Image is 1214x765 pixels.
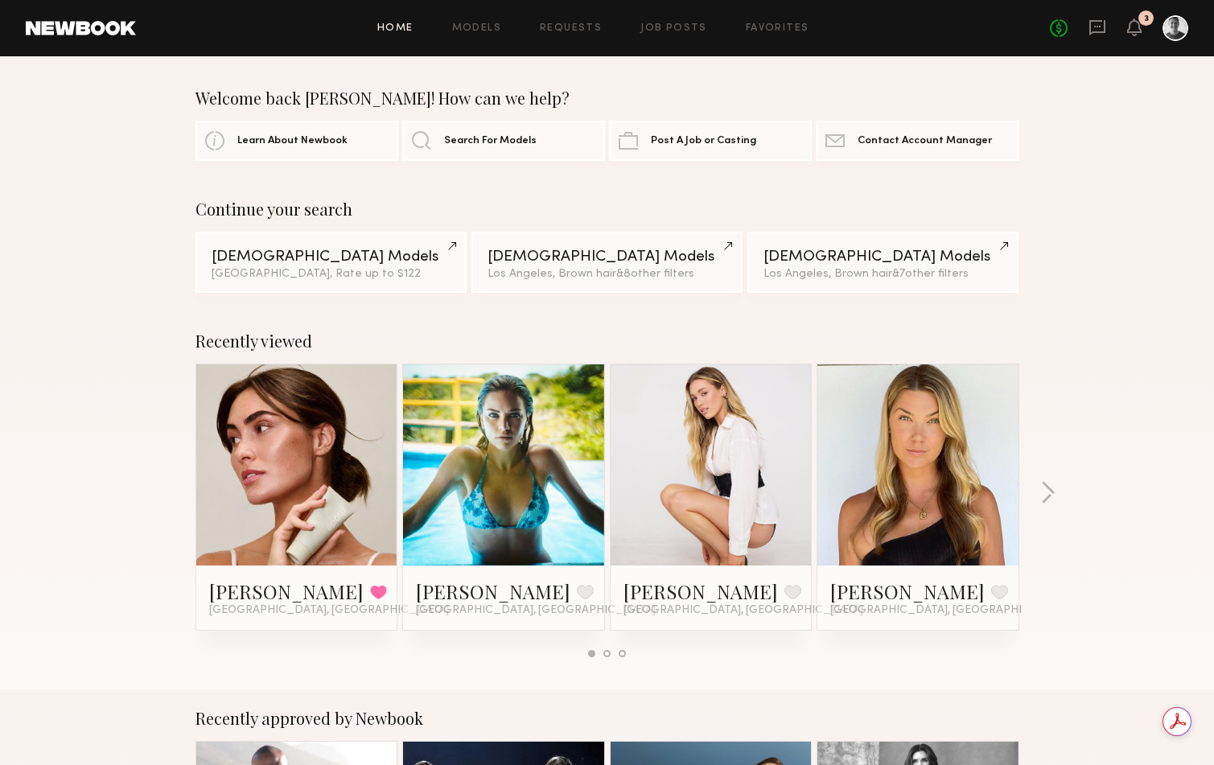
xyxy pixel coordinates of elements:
[444,136,537,146] span: Search For Models
[212,269,451,280] div: [GEOGRAPHIC_DATA], Rate up to $122
[763,249,1002,265] div: [DEMOGRAPHIC_DATA] Models
[747,232,1019,293] a: [DEMOGRAPHIC_DATA] ModelsLos Angeles, Brown hair&7other filters
[746,23,809,34] a: Favorites
[471,232,743,293] a: [DEMOGRAPHIC_DATA] ModelsLos Angeles, Brown hair&8other filters
[651,136,756,146] span: Post A Job or Casting
[640,23,707,34] a: Job Posts
[830,578,985,604] a: [PERSON_NAME]
[237,136,348,146] span: Learn About Newbook
[858,136,992,146] span: Contact Account Manager
[195,199,1019,219] div: Continue your search
[623,578,778,604] a: [PERSON_NAME]
[1144,14,1149,23] div: 3
[195,121,398,161] a: Learn About Newbook
[623,604,863,617] span: [GEOGRAPHIC_DATA], [GEOGRAPHIC_DATA]
[452,23,501,34] a: Models
[609,121,812,161] a: Post A Job or Casting
[195,232,467,293] a: [DEMOGRAPHIC_DATA] Models[GEOGRAPHIC_DATA], Rate up to $122
[416,578,570,604] a: [PERSON_NAME]
[816,121,1019,161] a: Contact Account Manager
[195,709,1019,728] div: Recently approved by Newbook
[209,604,449,617] span: [GEOGRAPHIC_DATA], [GEOGRAPHIC_DATA]
[209,578,364,604] a: [PERSON_NAME]
[195,331,1019,351] div: Recently viewed
[377,23,414,34] a: Home
[892,269,969,279] span: & 7 other filter s
[488,269,726,280] div: Los Angeles, Brown hair
[763,269,1002,280] div: Los Angeles, Brown hair
[416,604,656,617] span: [GEOGRAPHIC_DATA], [GEOGRAPHIC_DATA]
[402,121,605,161] a: Search For Models
[488,249,726,265] div: [DEMOGRAPHIC_DATA] Models
[540,23,602,34] a: Requests
[830,604,1070,617] span: [GEOGRAPHIC_DATA], [GEOGRAPHIC_DATA]
[212,249,451,265] div: [DEMOGRAPHIC_DATA] Models
[616,269,694,279] span: & 8 other filter s
[195,88,1019,108] div: Welcome back [PERSON_NAME]! How can we help?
